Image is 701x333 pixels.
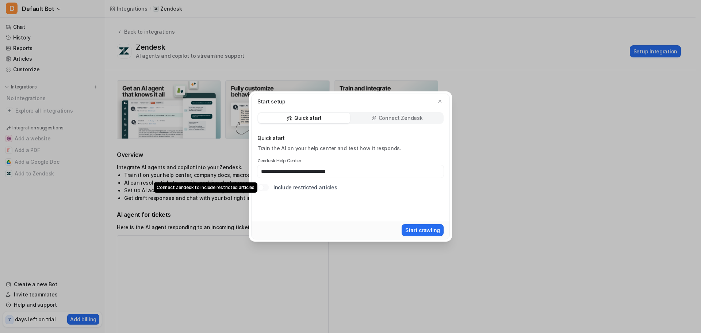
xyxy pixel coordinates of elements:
p: Start setup [257,98,286,105]
p: Connect Zendesk [379,114,423,122]
label: Zendesk Help Center [257,158,444,164]
p: Quick start [257,135,444,142]
p: Quick start [294,114,322,122]
div: Connect Zendesk to include restricted articles [154,182,257,193]
label: Include restricted articles [273,183,337,191]
p: Train the AI on your help center and test how it responds. [257,145,444,152]
button: Start crawling [402,224,444,236]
